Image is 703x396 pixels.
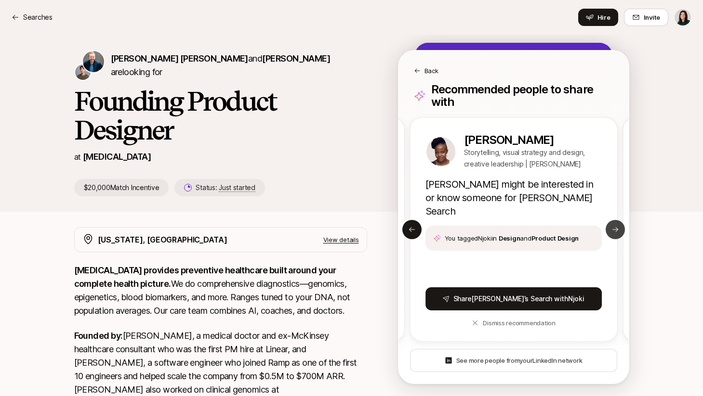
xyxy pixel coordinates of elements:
[111,52,367,79] p: are looking for
[83,150,151,164] p: [MEDICAL_DATA]
[644,13,660,22] span: Invite
[74,265,338,289] strong: [MEDICAL_DATA] provides preventive healthcare built around your complete health picture.
[196,182,255,193] p: Status:
[426,137,455,166] img: e8230863_3115_4d2d_bcfb_fc99da0a006c.jfif
[431,83,613,108] p: Recommended people to share with
[597,13,610,22] span: Hire
[425,314,602,332] button: Dismiss recommendation
[456,356,583,365] span: See more people from LinkedIn
[531,234,579,242] span: Product Design
[425,287,602,310] button: Share[PERSON_NAME]’s Search withNjoki
[98,233,227,246] p: [US_STATE], [GEOGRAPHIC_DATA]
[519,357,532,364] span: your
[23,12,53,23] p: Searches
[424,66,438,76] p: Back
[499,234,520,242] span: Design
[675,9,691,26] img: Eleanor Morgan
[74,151,81,163] p: at
[578,9,618,26] button: Hire
[219,183,255,192] span: Just started
[74,87,367,144] h1: Founding Product Designer
[464,147,602,170] p: Storytelling, visual strategy and design, creative leadership | [PERSON_NAME]
[75,64,91,80] img: David Deng
[74,179,169,196] p: $20,000 Match Incentive
[445,233,579,243] span: You tagged Njoki in and
[624,9,668,26] button: Invite
[323,235,359,244] p: View details
[410,349,617,372] button: See more people fromyourLinkedIn network
[464,133,602,147] a: [PERSON_NAME]
[74,331,123,341] strong: Founded by:
[74,264,367,318] p: We do comprehensive diagnostics—genomics, epigenetics, blood biomarkers, and more. Ranges tuned t...
[83,51,104,72] img: Sagan Schultz
[262,53,330,64] span: [PERSON_NAME]
[425,178,602,218] p: [PERSON_NAME] might be interested in or know someone for [PERSON_NAME] Search
[111,53,248,64] span: [PERSON_NAME] [PERSON_NAME]
[558,357,582,364] span: network
[248,53,330,64] span: and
